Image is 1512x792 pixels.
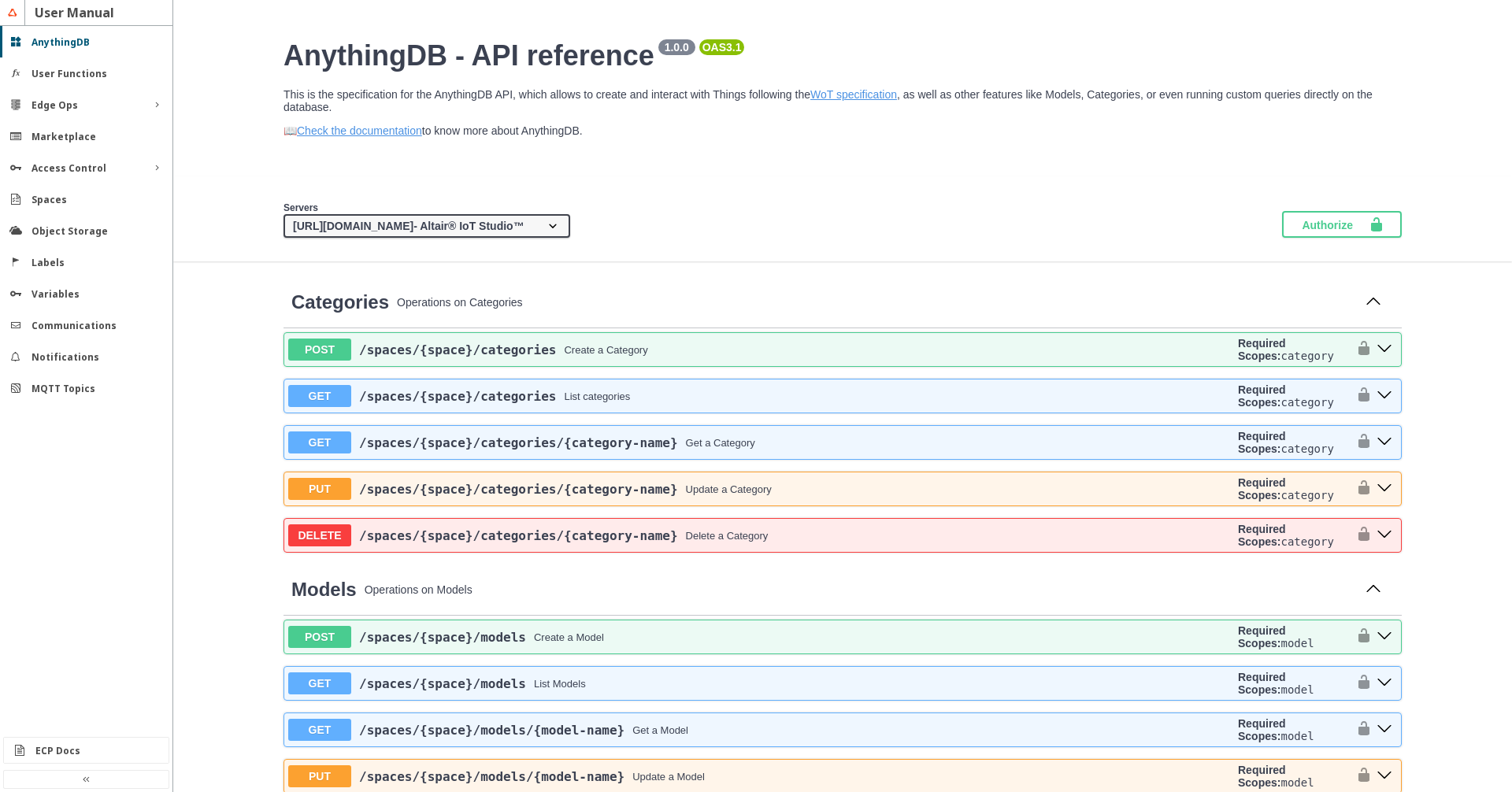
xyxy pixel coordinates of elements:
[1372,525,1397,546] button: delete ​/spaces​/{space}​/categories​/{category-name}
[1238,671,1286,696] b: Required Scopes:
[297,124,422,137] a: Check the documentation
[288,719,351,741] span: GET
[1280,637,1314,650] code: model
[1280,396,1333,409] code: category
[283,202,318,213] span: Servers
[1372,386,1397,406] button: get ​/spaces​/{space}​/categories
[1238,476,1286,501] b: Required Scopes:
[291,291,389,313] span: Categories
[288,385,351,407] span: GET
[359,676,526,691] a: /spaces/{space}/models
[283,88,1402,113] p: This is the specification for the AnythingDB API, which allows to create and interact with Things...
[702,41,742,54] pre: OAS 3.1
[1372,339,1397,360] button: post ​/spaces​/{space}​/categories
[1280,730,1314,742] code: model
[359,482,678,497] a: /spaces/{space}/categories/{category-name}
[359,389,556,404] span: /spaces /{space} /categories
[1238,430,1286,455] b: Required Scopes:
[359,723,624,738] span: /spaces /{space} /models /{model-name}
[632,771,705,783] div: Update a Model
[810,88,897,101] a: WoT specification
[288,626,351,648] span: POST
[288,339,1232,361] button: POST/spaces/{space}/categoriesCreate a Category
[1280,442,1333,455] code: category
[534,678,586,690] div: List Models
[288,524,351,546] span: DELETE
[283,39,1402,72] h2: AnythingDB - API reference
[397,296,1353,309] p: Operations on Categories
[1372,627,1397,647] button: post ​/spaces​/{space}​/models
[359,342,556,357] a: /spaces/{space}/categories
[534,631,604,643] div: Create a Model
[288,431,1232,453] button: GET/spaces/{space}/categories/{category-name}Get a Category
[288,385,1232,407] button: GET/spaces/{space}/categoriesList categories
[1361,291,1386,314] button: Collapse operation
[564,344,647,356] div: Create a Category
[1361,578,1386,601] button: Collapse operation
[1238,337,1286,362] b: Required Scopes:
[632,724,688,736] div: Get a Model
[1348,476,1372,501] button: authorization button unlocked
[1372,432,1397,453] button: get ​/spaces​/{space}​/categories​/{category-name}
[359,723,624,738] a: /spaces/{space}/models/{model-name}
[1348,717,1372,742] button: authorization button unlocked
[359,482,678,497] span: /spaces /{space} /categories /{category-name}
[1238,523,1286,548] b: Required Scopes:
[288,431,351,453] span: GET
[1280,683,1314,696] code: model
[291,291,389,313] a: Categories
[1348,337,1372,362] button: authorization button unlocked
[1280,535,1333,548] code: category
[288,672,1232,694] button: GET/spaces/{space}/modelsList Models
[359,676,526,691] span: /spaces /{space} /models
[288,719,1232,741] button: GET/spaces/{space}/models/{model-name}Get a Model
[1372,720,1397,740] button: get ​/spaces​/{space}​/models​/{model-name}
[1302,217,1369,232] span: Authorize
[288,672,351,694] span: GET
[359,630,526,645] a: /spaces/{space}/models
[1238,717,1286,742] b: Required Scopes:
[1238,764,1286,789] b: Required Scopes:
[288,478,351,500] span: PUT
[288,478,1232,500] button: PUT/spaces/{space}/categories/{category-name}Update a Category
[1348,383,1372,409] button: authorization button unlocked
[359,769,624,784] span: /spaces /{space} /models /{model-name}
[359,389,556,404] a: /spaces/{space}/categories
[686,530,769,542] div: Delete a Category
[686,437,755,449] div: Get a Category
[1348,764,1372,789] button: authorization button unlocked
[564,390,630,402] div: List categories
[1348,430,1372,455] button: authorization button unlocked
[288,765,351,787] span: PUT
[365,583,1353,596] p: Operations on Models
[1372,673,1397,694] button: get ​/spaces​/{space}​/models
[359,769,624,784] a: /spaces/{space}/models/{model-name}
[1280,776,1314,789] code: model
[359,435,678,450] span: /spaces /{space} /categories /{category-name}
[1348,523,1372,548] button: authorization button unlocked
[1372,479,1397,499] button: put ​/spaces​/{space}​/categories​/{category-name}
[661,41,692,54] pre: 1.0.0
[1280,489,1333,501] code: category
[359,435,678,450] a: /spaces/{space}/categories/{category-name}
[1238,383,1286,409] b: Required Scopes:
[359,528,678,543] span: /spaces /{space} /categories /{category-name}
[1280,350,1333,362] code: category
[1238,624,1286,650] b: Required Scopes:
[359,342,556,357] span: /spaces /{space} /categories
[1348,671,1372,696] button: authorization button unlocked
[1282,211,1402,238] button: Authorize
[288,765,1232,787] button: PUT/spaces/{space}/models/{model-name}Update a Model
[686,483,772,495] div: Update a Category
[288,524,1232,546] button: DELETE/spaces/{space}/categories/{category-name}Delete a Category
[291,579,357,601] a: Models
[1348,624,1372,650] button: authorization button unlocked
[359,528,678,543] a: /spaces/{space}/categories/{category-name}
[283,124,1402,137] p: 📖 to know more about AnythingDB.
[359,630,526,645] span: /spaces /{space} /models
[288,339,351,361] span: POST
[288,626,1232,648] button: POST/spaces/{space}/modelsCreate a Model
[1372,766,1397,786] button: put ​/spaces​/{space}​/models​/{model-name}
